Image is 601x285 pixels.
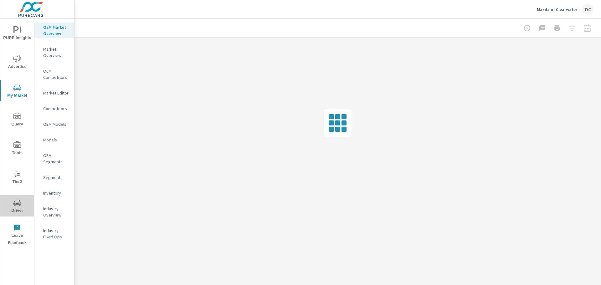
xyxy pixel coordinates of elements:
[43,174,69,181] p: Segments
[34,151,74,166] div: OEM Segments
[34,135,74,145] div: Models
[2,199,32,214] span: Driver
[43,137,69,143] p: Models
[43,152,69,165] p: OEM Segments
[2,141,32,157] span: Tools
[43,68,69,80] p: OEM Competitors
[582,4,593,15] div: DC
[2,26,32,42] span: PURE Insights
[43,227,69,240] p: Industry Fixed Ops
[43,190,69,196] p: Inventory
[34,44,74,60] div: Market Overview
[43,121,69,127] p: OEM Models
[43,105,69,112] p: Competitors
[2,170,32,186] span: Tier2
[34,88,74,98] div: Market Editor
[34,23,74,38] div: OEM Market Overview
[34,66,74,82] div: OEM Competitors
[0,19,34,249] div: nav menu
[43,206,69,218] p: Industry Overview
[2,224,32,247] span: Leave Feedback
[2,84,32,99] span: My Market
[34,204,74,220] div: Industry Overview
[34,226,74,242] div: Industry Fixed Ops
[34,188,74,198] div: Inventory
[34,173,74,182] div: Segments
[43,46,69,59] p: Market Overview
[43,24,69,37] p: OEM Market Overview
[34,104,74,113] div: Competitors
[34,120,74,129] div: OEM Models
[43,90,69,96] p: Market Editor
[537,7,577,12] p: Mazda of Clearwater
[2,113,32,128] span: Query
[2,55,32,70] span: Advertise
